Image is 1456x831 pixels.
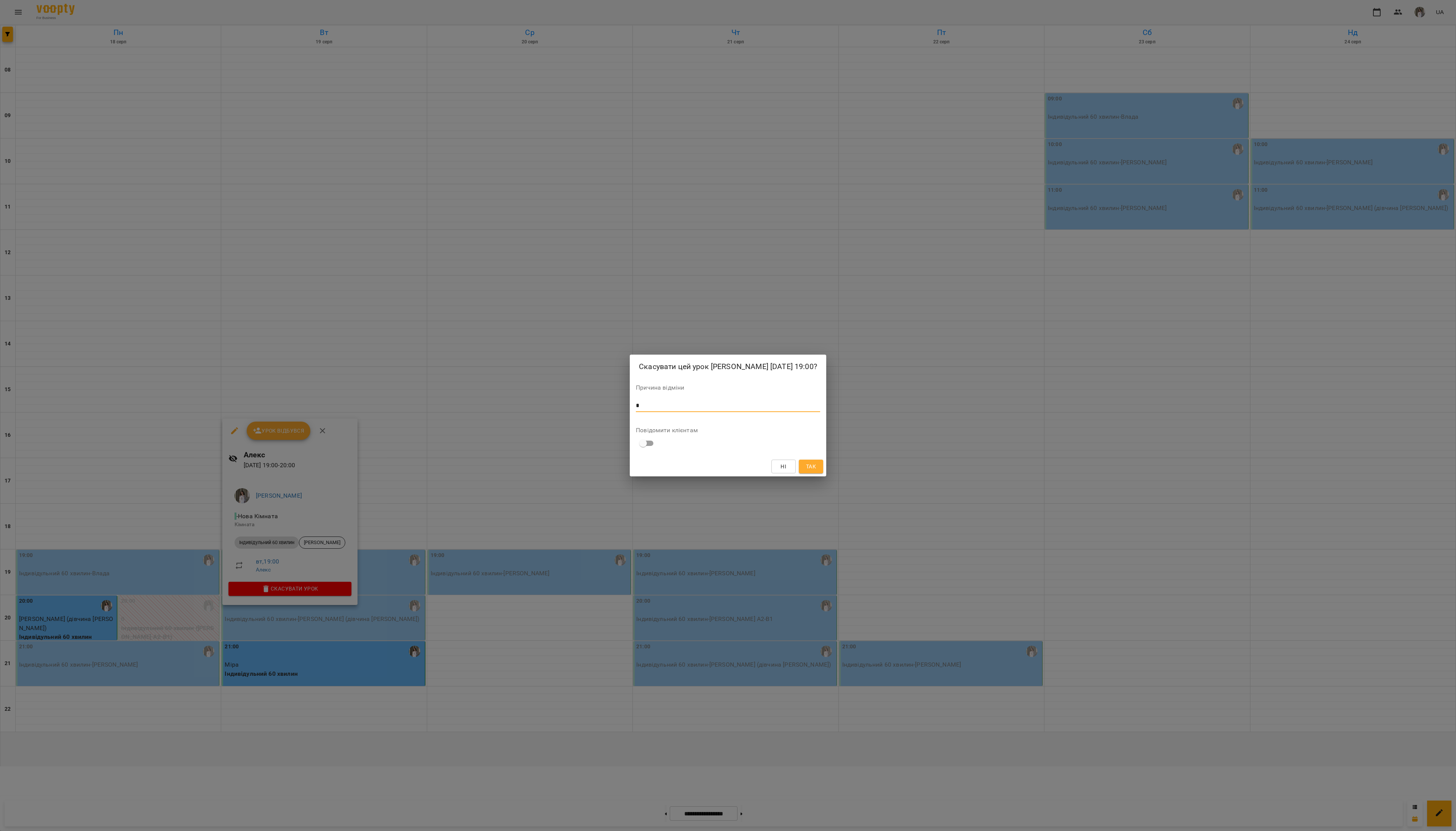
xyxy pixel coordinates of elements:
[771,460,796,473] button: Ні
[639,361,817,373] h2: Скасувати цей урок [PERSON_NAME] [DATE] 19:00?
[636,385,820,391] label: Причина відміни
[781,462,786,471] span: Ні
[636,427,820,433] label: Повідомити клієнтам
[806,462,816,471] span: Так
[799,460,823,473] button: Так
